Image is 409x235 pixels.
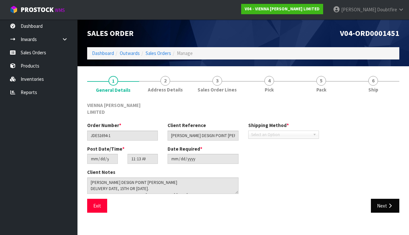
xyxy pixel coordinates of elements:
span: Sales Order Lines [198,86,237,93]
span: General Details [87,97,399,218]
span: Ship [368,86,378,93]
span: Pack [316,86,326,93]
button: Exit [87,199,107,213]
span: 3 [212,76,222,86]
a: Outwards [120,50,140,56]
span: VIENNA [PERSON_NAME] LIMITED [87,102,141,115]
label: Date Required [168,145,202,152]
span: [PERSON_NAME] [341,6,376,13]
img: cube-alt.png [10,5,18,14]
a: Sales Orders [146,50,171,56]
span: 4 [264,76,274,86]
span: 2 [160,76,170,86]
span: 1 [108,76,118,86]
span: General Details [96,87,130,93]
span: 6 [368,76,378,86]
a: Dashboard [92,50,114,56]
span: Select an Option [251,131,310,139]
input: Client Reference [168,131,238,141]
span: Sales Order [87,28,134,38]
label: Post Date/Time [87,145,125,152]
span: ProStock [21,5,54,14]
span: Doubtfire [377,6,397,13]
input: Order Number [87,131,158,141]
label: Client Notes [87,169,115,176]
label: Order Number [87,122,121,129]
button: Next [371,199,399,213]
span: 5 [316,76,326,86]
label: Client Reference [168,122,206,129]
label: Shipping Method [248,122,289,129]
strong: V04 - VIENNA [PERSON_NAME] LIMITED [245,6,320,12]
small: WMS [55,7,65,13]
span: Manage [177,50,193,56]
span: Pick [265,86,274,93]
span: Address Details [148,86,183,93]
span: V04-ORD0001451 [340,28,399,38]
